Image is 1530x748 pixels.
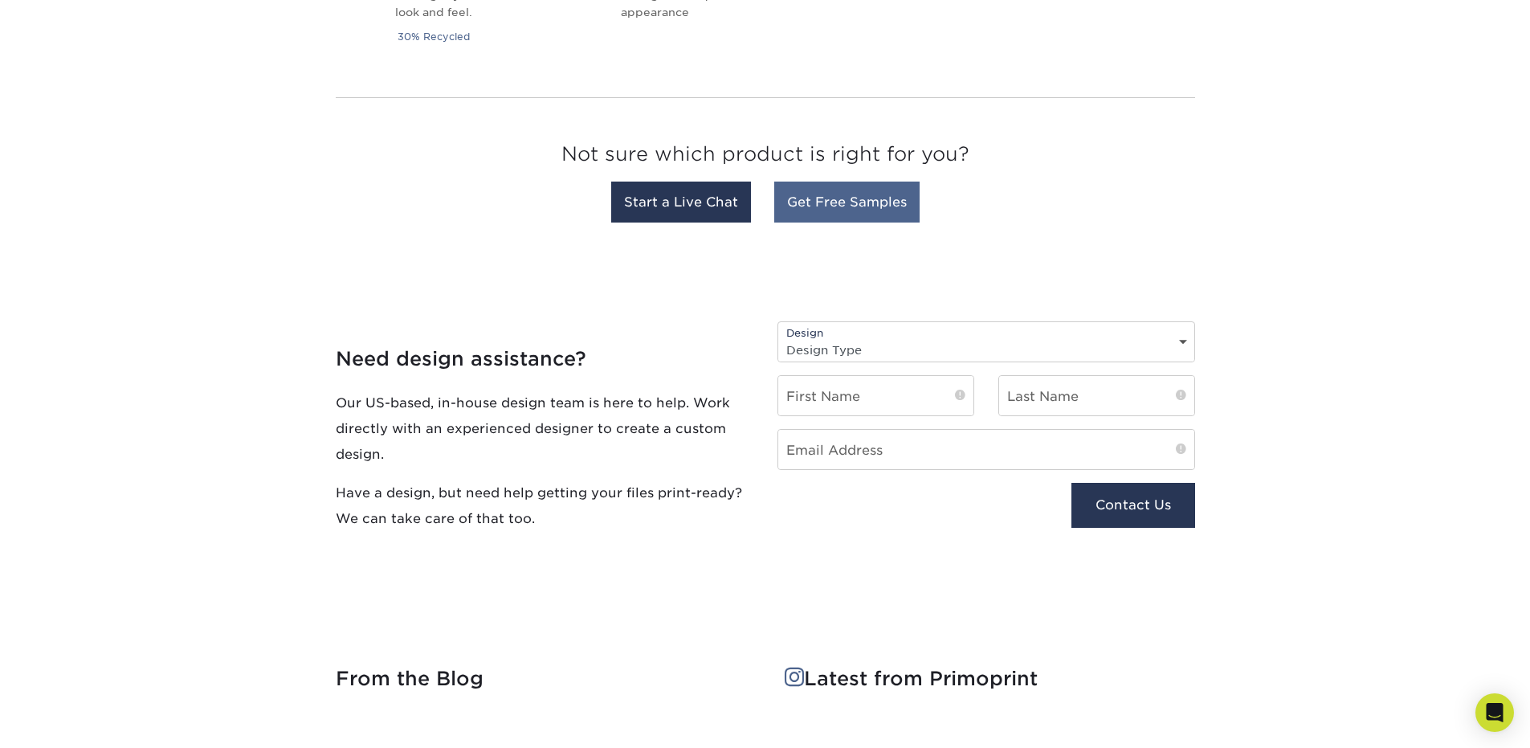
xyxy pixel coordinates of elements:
[611,182,751,223] a: Start a Live Chat
[336,348,753,371] h4: Need design assistance?
[774,182,920,223] a: Get Free Samples
[785,668,1195,691] h4: Latest from Primoprint
[336,480,753,531] p: Have a design, but need help getting your files print-ready? We can take care of that too.
[336,390,753,467] p: Our US-based, in-house design team is here to help. Work directly with an experienced designer to...
[4,699,137,742] iframe: Google Customer Reviews
[398,31,470,43] small: 30% Recycled
[777,483,993,538] iframe: reCAPTCHA
[1475,693,1514,732] div: Open Intercom Messenger
[336,130,1195,186] h3: Not sure which product is right for you?
[336,668,746,691] h4: From the Blog
[1071,483,1194,528] button: Contact Us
